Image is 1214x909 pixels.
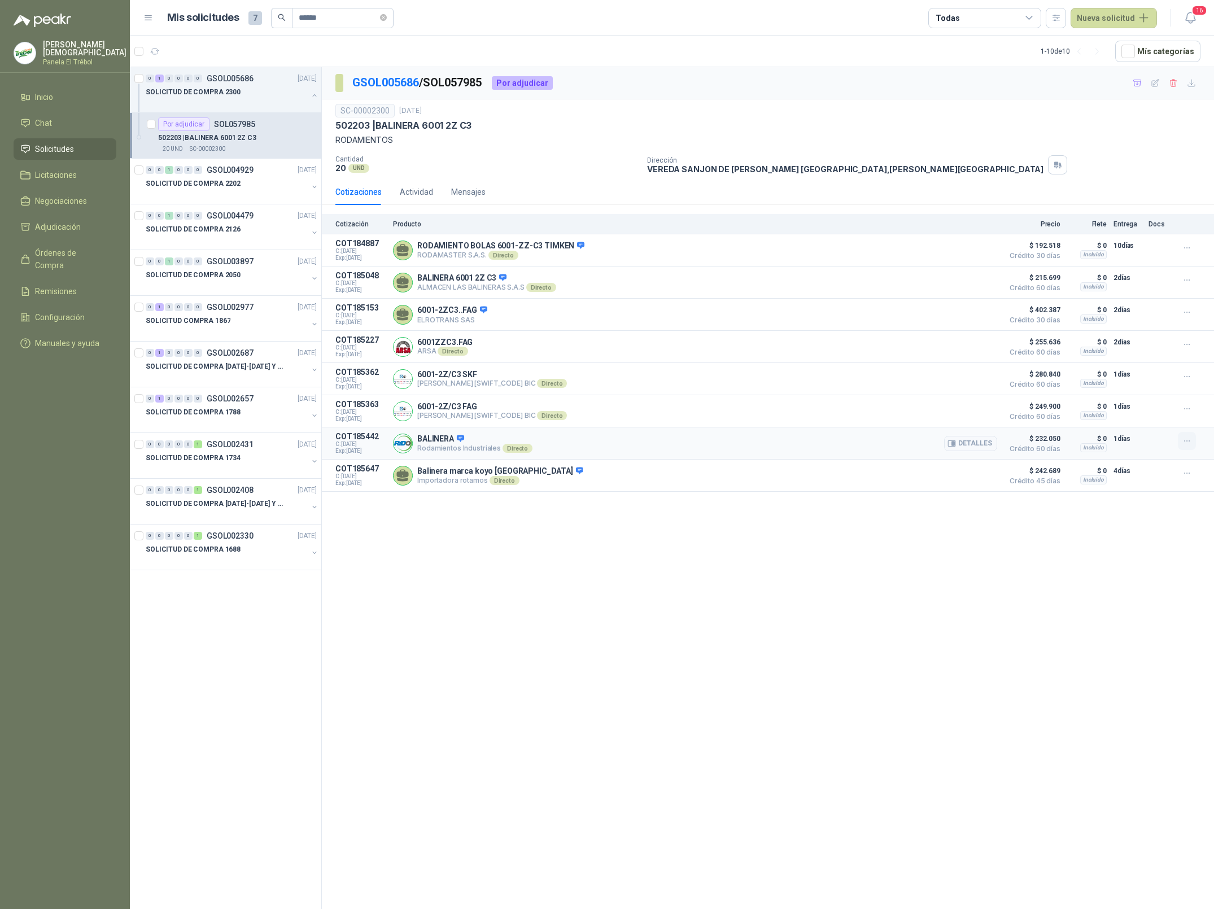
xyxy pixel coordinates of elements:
[207,212,254,220] p: GSOL004479
[335,473,386,480] span: C: [DATE]
[394,434,412,453] img: Company Logo
[155,395,164,403] div: 1
[174,75,183,82] div: 0
[400,186,433,198] div: Actividad
[190,145,225,154] p: SC-00002300
[537,379,567,388] div: Directo
[417,273,556,283] p: BALINERA 6001 2Z C3
[335,368,386,377] p: COT185362
[399,106,422,116] p: [DATE]
[184,75,193,82] div: 0
[194,303,202,311] div: 0
[335,186,382,198] div: Cotizaciones
[335,409,386,416] span: C: [DATE]
[248,11,262,25] span: 7
[155,486,164,494] div: 0
[146,300,319,336] a: 0 1 0 0 0 0 GSOL002977[DATE] SOLICITUD COMPRA 1867
[1004,413,1060,420] span: Crédito 60 días
[174,257,183,265] div: 0
[14,112,116,134] a: Chat
[335,248,386,255] span: C: [DATE]
[1067,239,1107,252] p: $ 0
[207,486,254,494] p: GSOL002408
[174,212,183,220] div: 0
[184,257,193,265] div: 0
[335,239,386,248] p: COT184887
[155,257,164,265] div: 0
[417,466,583,477] p: Balinera marca koyo [GEOGRAPHIC_DATA]
[207,75,254,82] p: GSOL005686
[1067,303,1107,317] p: $ 0
[335,163,346,173] p: 20
[184,166,193,174] div: 0
[146,544,241,555] p: SOLICITUD DE COMPRA 1688
[1067,400,1107,413] p: $ 0
[380,12,387,23] span: close-circle
[184,486,193,494] div: 0
[14,42,36,64] img: Company Logo
[1113,464,1142,478] p: 4 días
[1080,347,1107,356] div: Incluido
[1113,220,1142,228] p: Entrega
[35,221,81,233] span: Adjudicación
[335,344,386,351] span: C: [DATE]
[165,395,173,403] div: 0
[14,138,116,160] a: Solicitudes
[298,348,317,359] p: [DATE]
[158,117,209,131] div: Por adjudicar
[1113,368,1142,381] p: 1 días
[335,448,386,455] span: Exp: [DATE]
[417,338,473,347] p: 6001ZZC3.FAG
[184,212,193,220] div: 0
[35,195,87,207] span: Negociaciones
[936,12,959,24] div: Todas
[14,14,71,27] img: Logo peakr
[174,349,183,357] div: 0
[1004,464,1060,478] span: $ 242.689
[335,464,386,473] p: COT185647
[380,14,387,21] span: close-circle
[146,163,319,199] a: 0 0 1 0 0 0 GSOL004929[DATE] SOLICITUD DE COMPRA 2202
[146,72,319,108] a: 0 1 0 0 0 0 GSOL005686[DATE] SOLICITUD DE COMPRA 2300
[165,75,173,82] div: 0
[194,75,202,82] div: 0
[146,483,319,519] a: 0 0 0 0 0 1 GSOL002408[DATE] SOLICITUD DE COMPRA [DATE]-[DATE] Y 1726
[35,143,74,155] span: Solicitudes
[335,287,386,294] span: Exp: [DATE]
[417,241,584,251] p: RODAMIENTO BOLAS 6001-ZZ-C3 TIMKEN
[335,400,386,409] p: COT185363
[394,370,412,388] img: Company Logo
[14,164,116,186] a: Licitaciones
[1113,400,1142,413] p: 1 días
[1113,271,1142,285] p: 2 días
[647,156,1043,164] p: Dirección
[335,416,386,422] span: Exp: [DATE]
[335,377,386,383] span: C: [DATE]
[1004,271,1060,285] span: $ 215.699
[1113,239,1142,252] p: 10 días
[184,440,193,448] div: 0
[194,349,202,357] div: 0
[146,532,154,540] div: 0
[298,531,317,541] p: [DATE]
[1004,432,1060,445] span: $ 232.050
[207,166,254,174] p: GSOL004929
[174,166,183,174] div: 0
[207,532,254,540] p: GSOL002330
[35,169,77,181] span: Licitaciones
[194,486,202,494] div: 1
[155,532,164,540] div: 0
[335,480,386,487] span: Exp: [DATE]
[1080,282,1107,291] div: Incluido
[417,379,567,388] p: [PERSON_NAME] [SWIFT_CODE] BIC
[146,316,230,326] p: SOLICITUD COMPRA 1867
[417,402,567,411] p: 6001-2Z/C3 FAG
[1041,42,1106,60] div: 1 - 10 de 10
[1080,443,1107,452] div: Incluido
[146,346,319,382] a: 0 1 0 0 0 0 GSOL002687[DATE] SOLICITUD DE COMPRA [DATE]-[DATE] Y 1792
[165,532,173,540] div: 0
[1080,379,1107,388] div: Incluido
[146,257,154,265] div: 0
[146,395,154,403] div: 0
[335,155,638,163] p: Cantidad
